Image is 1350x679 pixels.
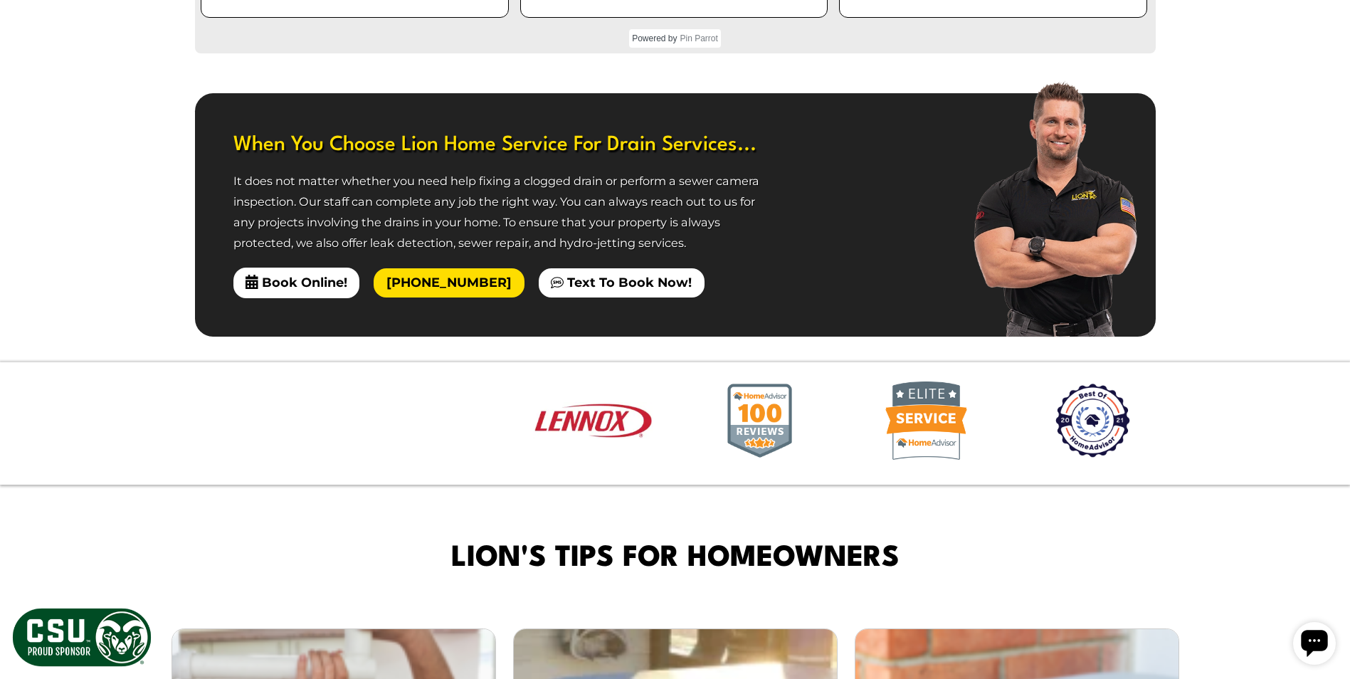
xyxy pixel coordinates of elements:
[374,268,524,298] a: [PHONE_NUMBER]
[964,79,1155,337] img: Lion Tech
[533,402,653,440] img: Lennox
[233,132,767,159] span: When You Choose Lion Home Service For Drain Services...
[366,389,487,458] div: slide 13
[200,381,321,465] div: slide 12
[11,606,153,668] img: CSU Sponsor Badge
[539,268,705,298] a: Text To Book Now!
[677,33,718,43] a: Pin Parrot
[866,381,987,465] div: slide 2
[1033,381,1154,465] div: slide 3
[228,381,292,460] img: Best of Fort Collins 2021
[233,171,767,254] p: It does not matter whether you need help fixing a clogged drain or perform a sewer camera inspect...
[177,370,1174,477] ul: carousel
[6,6,48,48] div: Open chat widget
[233,268,360,298] span: Book Online!
[629,29,721,48] div: Powered by
[533,402,654,445] div: slide 14
[1037,381,1148,460] img: Best of HomeAdvisor 2021
[451,536,900,582] span: Lion's Tips for Homeowners
[700,381,821,465] div: slide 1
[366,389,486,453] img: Generac authorized dealer logo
